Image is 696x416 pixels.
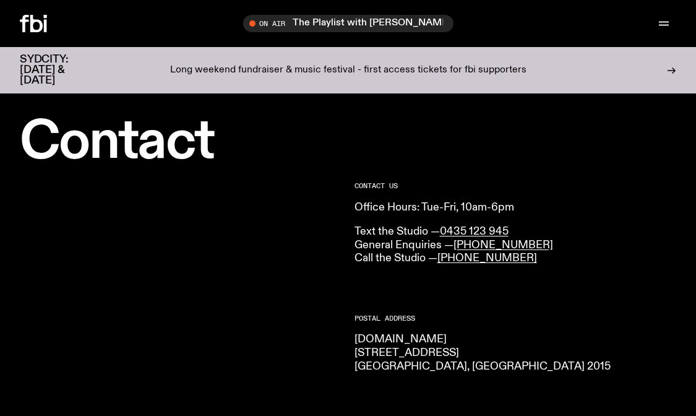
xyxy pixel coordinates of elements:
[453,240,553,251] a: [PHONE_NUMBER]
[437,253,537,264] a: [PHONE_NUMBER]
[354,183,677,189] h2: CONTACT US
[20,118,342,168] h1: Contact
[170,65,526,76] p: Long weekend fundraiser & music festival - first access tickets for fbi supporters
[354,333,677,373] p: [DOMAIN_NAME] [STREET_ADDRESS] [GEOGRAPHIC_DATA], [GEOGRAPHIC_DATA] 2015
[440,226,509,237] a: 0435 123 945
[243,15,453,32] button: On AirThe Playlist with [PERSON_NAME] / Pink Siifu Interview!!
[354,201,677,215] p: Office Hours: Tue-Fri, 10am-6pm
[20,54,99,86] h3: SYDCITY: [DATE] & [DATE]
[354,315,677,322] h2: Postal Address
[354,225,677,266] p: Text the Studio — General Enquiries — Call the Studio —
